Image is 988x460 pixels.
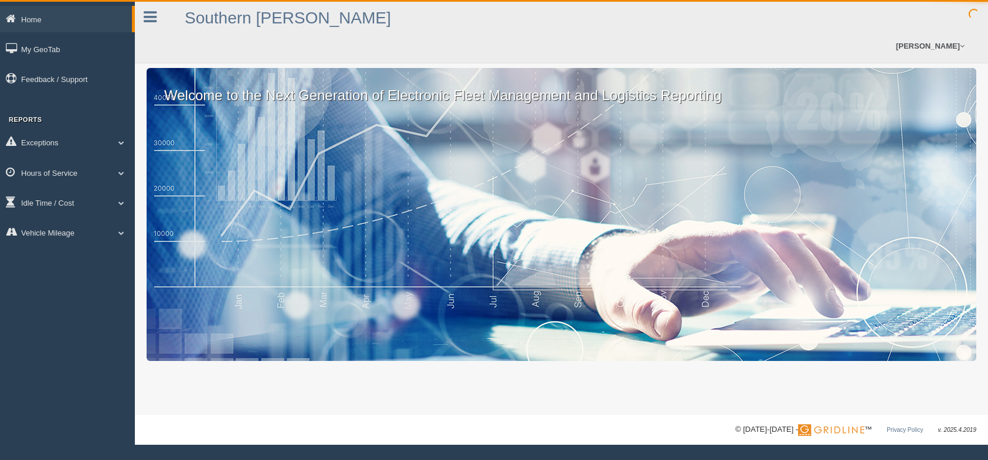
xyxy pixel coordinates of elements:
[938,427,976,433] span: v. 2025.4.2019
[147,68,976,105] p: Welcome to the Next Generation of Electronic Fleet Management and Logistics Reporting
[887,427,923,433] a: Privacy Policy
[185,9,391,27] a: Southern [PERSON_NAME]
[798,424,864,436] img: Gridline
[735,424,976,436] div: © [DATE]-[DATE] - ™
[890,29,970,63] a: [PERSON_NAME]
